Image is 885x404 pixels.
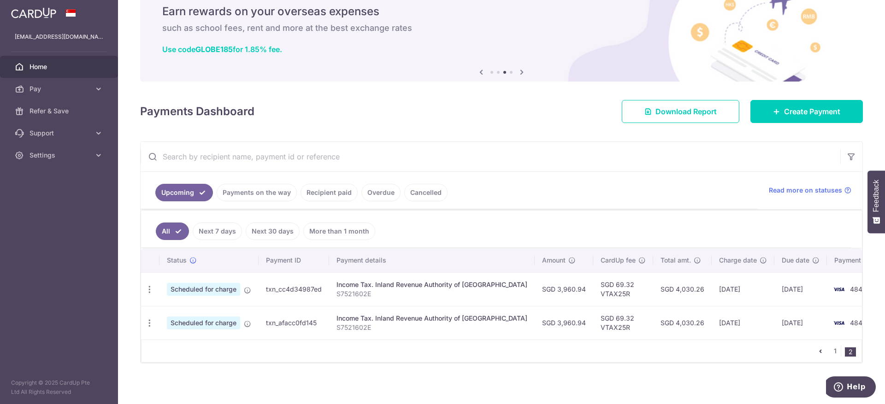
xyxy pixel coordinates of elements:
[712,272,774,306] td: [DATE]
[593,306,653,340] td: SGD 69.32 VTAX25R
[653,306,712,340] td: SGD 4,030.26
[774,272,827,306] td: [DATE]
[15,24,22,31] img: website_grey.svg
[850,285,865,293] span: 4841
[593,272,653,306] td: SGD 69.32 VTAX25R
[162,4,841,19] h5: Earn rewards on your overseas expenses
[259,306,329,340] td: txn_afacc0fd145
[24,24,101,31] div: Domain: [DOMAIN_NAME]
[872,180,880,212] span: Feedback
[301,184,358,201] a: Recipient paid
[29,106,90,116] span: Refer & Save
[25,53,32,61] img: tab_domain_overview_orange.svg
[867,170,885,233] button: Feedback - Show survey
[404,184,448,201] a: Cancelled
[784,106,840,117] span: Create Payment
[141,142,840,171] input: Search by recipient name, payment id or reference
[601,256,636,265] span: CardUp fee
[162,23,841,34] h6: such as school fees, rent and more at the best exchange rates
[155,184,213,201] a: Upcoming
[193,222,242,240] a: Next 7 days
[29,129,90,138] span: Support
[782,256,809,265] span: Due date
[29,84,90,94] span: Pay
[102,54,155,60] div: Keywords by Traffic
[336,280,527,289] div: Income Tax. Inland Revenue Authority of [GEOGRAPHIC_DATA]
[815,340,861,362] nav: pager
[92,53,99,61] img: tab_keywords_by_traffic_grey.svg
[15,32,103,41] p: [EMAIL_ADDRESS][DOMAIN_NAME]
[769,186,842,195] span: Read more on statuses
[217,184,297,201] a: Payments on the way
[336,289,527,299] p: S7521602E
[195,45,233,54] b: GLOBE185
[140,103,254,120] h4: Payments Dashboard
[535,272,593,306] td: SGD 3,960.94
[336,323,527,332] p: S7521602E
[542,256,566,265] span: Amount
[830,284,848,295] img: Bank Card
[830,345,841,357] a: 1
[11,7,56,18] img: CardUp
[259,272,329,306] td: txn_cc4d34987ed
[26,15,45,22] div: v 4.0.25
[750,100,863,123] a: Create Payment
[336,314,527,323] div: Income Tax. Inland Revenue Authority of [GEOGRAPHIC_DATA]
[622,100,739,123] a: Download Report
[850,319,865,327] span: 4841
[29,151,90,160] span: Settings
[826,376,876,399] iframe: Opens a widget where you can find more information
[830,317,848,328] img: Bank Card
[303,222,375,240] a: More than 1 month
[774,306,827,340] td: [DATE]
[162,45,282,54] a: Use codeGLOBE185for 1.85% fee.
[167,283,240,296] span: Scheduled for charge
[661,256,691,265] span: Total amt.
[769,186,851,195] a: Read more on statuses
[329,248,535,272] th: Payment details
[246,222,300,240] a: Next 30 days
[15,15,22,22] img: logo_orange.svg
[719,256,757,265] span: Charge date
[167,316,240,329] span: Scheduled for charge
[259,248,329,272] th: Payment ID
[655,106,717,117] span: Download Report
[845,347,856,357] li: 2
[361,184,401,201] a: Overdue
[712,306,774,340] td: [DATE]
[35,54,83,60] div: Domain Overview
[653,272,712,306] td: SGD 4,030.26
[29,62,90,71] span: Home
[156,222,189,240] a: All
[167,256,187,265] span: Status
[535,306,593,340] td: SGD 3,960.94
